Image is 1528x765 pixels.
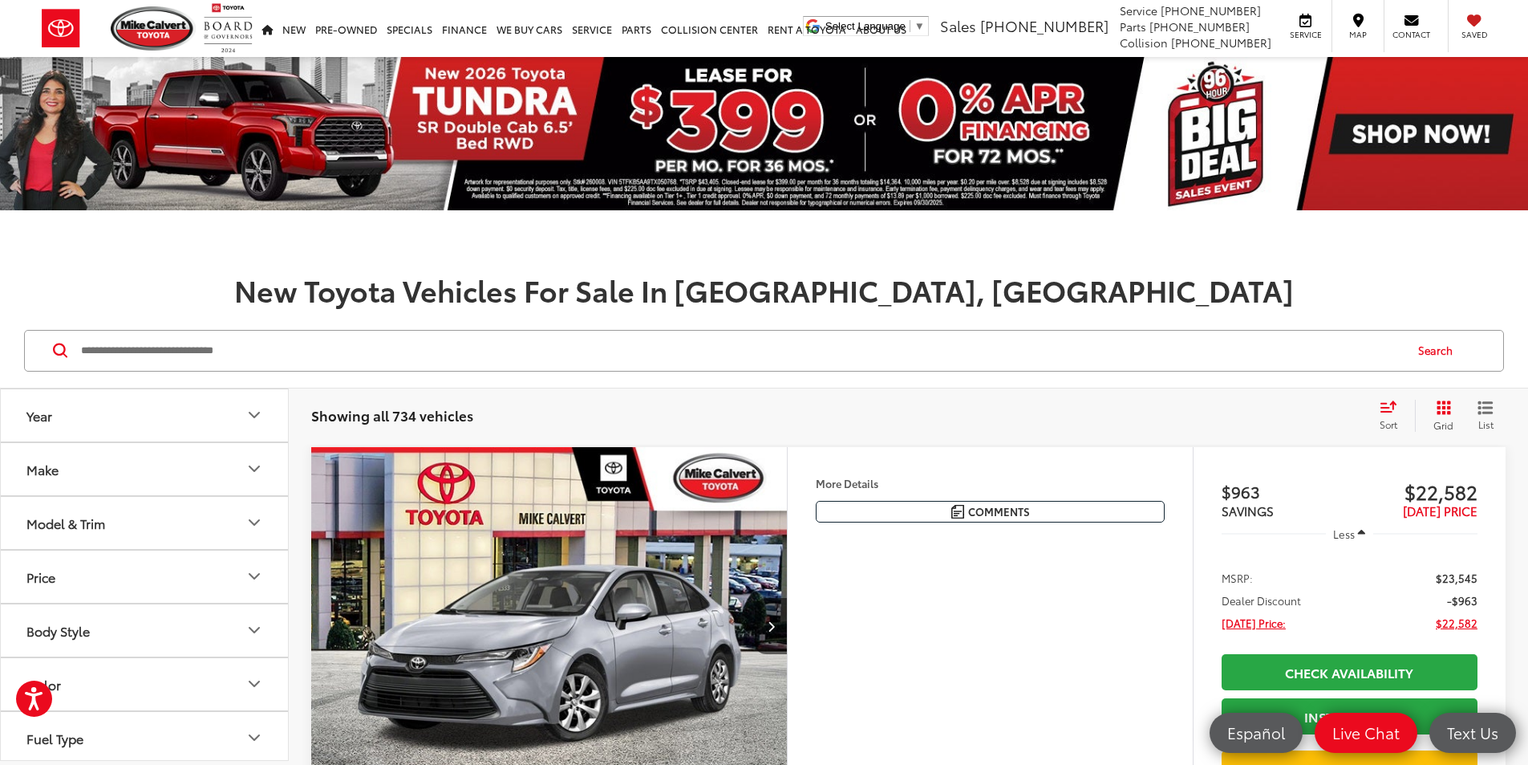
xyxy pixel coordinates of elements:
span: $23,545 [1436,570,1477,586]
span: [DATE] PRICE [1403,502,1477,519]
span: Contact [1392,29,1430,40]
span: Español [1219,722,1293,743]
span: Collision [1120,35,1168,51]
img: Mike Calvert Toyota [111,6,196,51]
span: List [1477,417,1494,431]
span: [DATE] Price: [1222,615,1286,631]
span: [PHONE_NUMBER] [1161,2,1261,18]
input: Search by Make, Model, or Keyword [79,332,1403,370]
button: Body StyleBody Style [1,604,290,657]
div: Color [26,677,61,692]
div: Model & Trim [26,515,105,531]
span: Sales [940,15,976,36]
a: Text Us [1429,713,1516,753]
button: YearYear [1,389,290,442]
span: [PHONE_NUMBER] [1149,18,1250,35]
div: Model & Trim [245,513,264,532]
button: ColorColor [1,658,290,710]
div: Make [26,462,59,477]
div: Make [245,459,264,478]
span: Map [1340,29,1376,40]
button: List View [1465,400,1506,432]
span: $22,582 [1436,615,1477,631]
a: Check Availability [1222,654,1477,690]
span: Less [1333,527,1355,541]
span: Service [1120,2,1157,18]
span: Grid [1433,418,1453,432]
img: Comments [951,505,964,519]
div: Price [26,569,55,584]
button: Next image [755,598,787,654]
span: -$963 [1447,592,1477,608]
button: Less [1326,519,1374,548]
span: $22,582 [1349,479,1477,503]
div: Fuel Type [245,728,264,747]
button: Select sort value [1372,400,1415,432]
div: Year [245,405,264,425]
button: Grid View [1415,400,1465,432]
span: Sort [1380,417,1397,431]
span: Saved [1457,29,1492,40]
span: Showing all 734 vehicles [311,405,473,425]
button: MakeMake [1,443,290,495]
button: Comments [816,501,1165,523]
button: Model & TrimModel & Trim [1,497,290,549]
span: Text Us [1439,722,1506,743]
div: Body Style [245,621,264,640]
span: MSRP: [1222,570,1253,586]
span: [PHONE_NUMBER] [980,15,1109,36]
a: Instant Deal [1222,698,1477,734]
span: SAVINGS [1222,502,1274,519]
span: Dealer Discount [1222,592,1301,608]
span: Comments [968,504,1030,519]
button: Fuel TypeFuel Type [1,712,290,764]
h4: More Details [816,478,1165,489]
span: [PHONE_NUMBER] [1171,35,1271,51]
div: Price [245,567,264,586]
span: ▼ [914,20,925,32]
a: Español [1210,713,1303,753]
div: Fuel Type [26,730,83,746]
div: Color [245,674,264,694]
a: Live Chat [1315,713,1417,753]
button: PricePrice [1,551,290,603]
span: Parts [1120,18,1146,35]
button: Search [1403,331,1476,371]
span: $963 [1222,479,1350,503]
span: Service [1287,29,1323,40]
div: Body Style [26,623,90,638]
span: Live Chat [1324,722,1408,743]
div: Year [26,408,52,423]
